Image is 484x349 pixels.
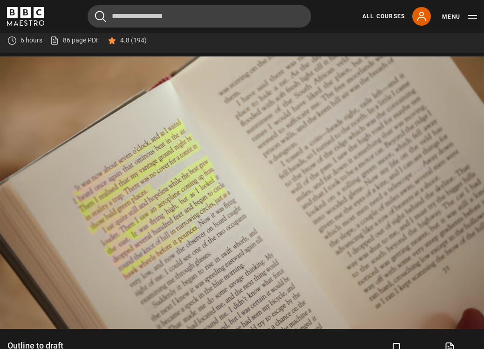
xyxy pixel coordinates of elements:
a: 86 page PDF [50,35,100,45]
input: Search [88,5,311,28]
svg: BBC Maestro [7,7,44,26]
p: 6 hours [20,35,42,45]
a: All Courses [362,12,405,21]
p: 4.8 (194) [120,35,147,45]
button: Toggle navigation [442,12,477,21]
button: Submit the search query [95,11,106,22]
